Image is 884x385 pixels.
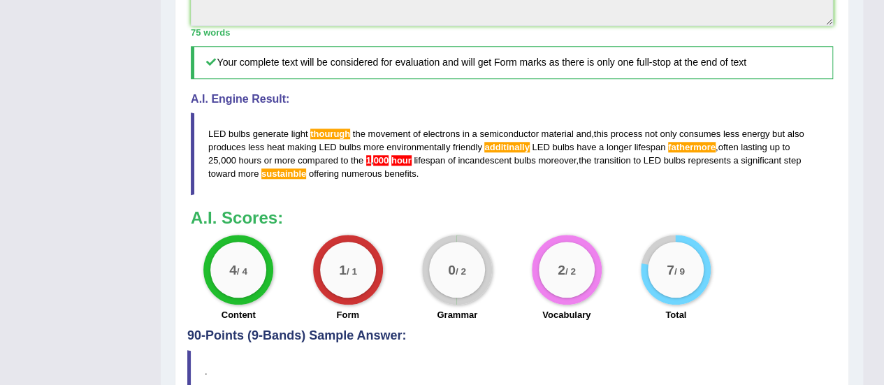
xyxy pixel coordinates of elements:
[610,129,642,139] span: process
[237,266,247,276] small: / 4
[342,168,382,179] span: numerous
[576,129,591,139] span: and
[339,261,347,277] big: 1
[538,155,576,166] span: moreover
[453,142,482,152] span: friendly
[351,155,363,166] span: the
[319,142,336,152] span: LED
[389,155,391,166] span: When a number forms part of an adjectival compound, use a hyphen. (did you mean: 1,000-hour)
[309,168,339,179] span: offering
[238,155,261,166] span: hours
[248,142,264,152] span: less
[423,129,460,139] span: electrons
[368,129,410,139] span: movement
[532,142,549,152] span: LED
[267,142,284,152] span: heat
[718,142,738,152] span: often
[558,261,565,277] big: 2
[679,129,720,139] span: consumes
[484,142,529,152] span: Possible spelling mistake found. (did you mean: additionally)
[741,129,769,139] span: energy
[391,155,412,166] span: When a number forms part of an adjectival compound, use a hyphen. (did you mean: 1,000-hour)
[371,155,374,166] span: When a number forms part of an adjectival compound, use a hyphen. (did you mean: 1,000-hour)
[229,129,250,139] span: bulbs
[594,129,608,139] span: this
[336,308,359,321] label: Form
[191,46,833,79] h5: Your complete text will be considered for evaluation and will get Form marks as there is only one...
[221,155,236,166] span: 000
[208,168,236,179] span: toward
[346,266,356,276] small: / 1
[191,93,833,106] h4: A.I. Engine Result:
[340,155,348,166] span: to
[579,155,591,166] span: the
[788,129,804,139] span: also
[298,155,338,166] span: compared
[208,155,218,166] span: 25
[741,155,781,166] span: significant
[253,129,289,139] span: generate
[782,142,790,152] span: to
[238,168,259,179] span: more
[366,155,371,166] span: When a number forms part of an adjectival compound, use a hyphen. (did you mean: 1,000-hour)
[458,155,512,166] span: incandescent
[448,261,456,277] big: 0
[599,142,604,152] span: a
[384,168,416,179] span: benefits
[552,142,574,152] span: bulbs
[663,155,685,166] span: bulbs
[645,129,658,139] span: not
[784,155,802,166] span: step
[644,155,661,166] span: LED
[261,168,306,179] span: Possible spelling mistake found. (did you mean: sustainable)
[577,142,596,152] span: have
[222,308,256,321] label: Content
[565,266,575,276] small: / 2
[634,142,665,152] span: lifespan
[660,129,676,139] span: only
[208,129,226,139] span: LED
[373,155,389,166] span: When a number forms part of an adjectival compound, use a hyphen. (did you mean: 1,000-hour)
[456,266,466,276] small: / 2
[594,155,631,166] span: transition
[363,142,384,152] span: more
[208,142,245,152] span: produces
[229,261,237,277] big: 4
[463,129,470,139] span: in
[472,129,477,139] span: a
[741,142,767,152] span: lasting
[607,142,632,152] span: longer
[541,129,573,139] span: material
[772,129,785,139] span: but
[668,142,716,152] span: Possible spelling mistake found. (did you mean: father more)
[733,155,738,166] span: a
[448,155,456,166] span: of
[291,129,308,139] span: light
[633,155,641,166] span: to
[514,155,535,166] span: bulbs
[479,129,539,139] span: semiconductor
[191,112,833,195] blockquote: , , , , .
[667,261,674,277] big: 7
[310,129,350,139] span: Possible spelling mistake found. (did you mean: though)
[191,208,283,227] b: A.I. Scores:
[275,155,296,166] span: more
[264,155,273,166] span: or
[339,142,361,152] span: bulbs
[665,308,686,321] label: Total
[287,142,317,152] span: making
[414,155,445,166] span: lifespan
[542,308,590,321] label: Vocabulary
[688,155,730,166] span: represents
[413,129,421,139] span: of
[674,266,685,276] small: / 9
[437,308,477,321] label: Grammar
[386,142,450,152] span: environmentally
[353,129,365,139] span: the
[191,26,833,39] div: 75 words
[723,129,739,139] span: less
[769,142,779,152] span: up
